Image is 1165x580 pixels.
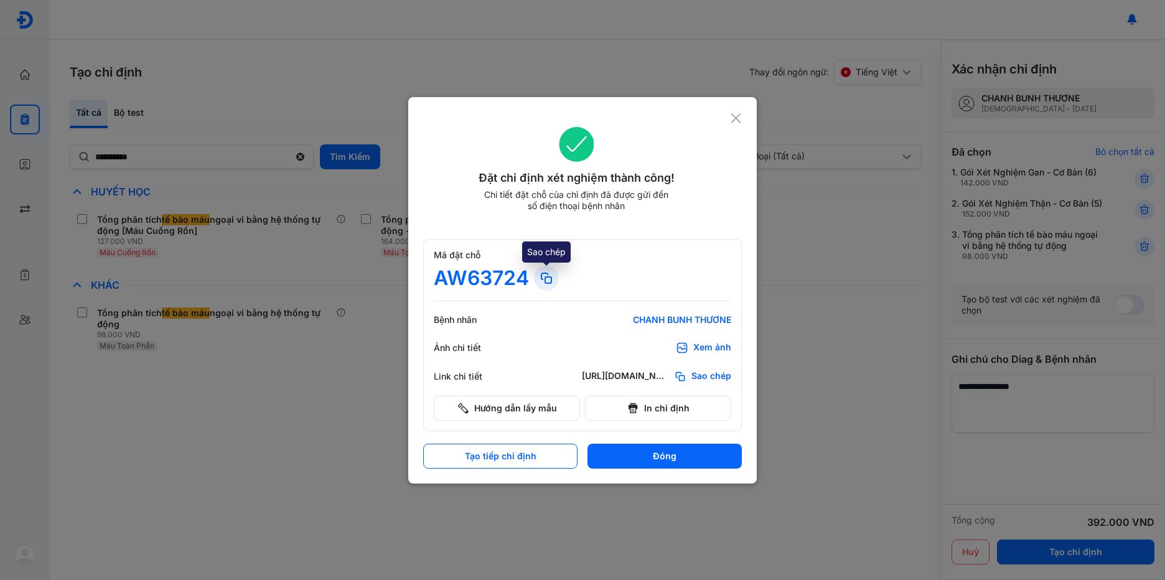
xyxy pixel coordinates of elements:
[587,444,742,469] button: Đóng
[423,444,578,469] button: Tạo tiếp chỉ định
[693,342,731,354] div: Xem ảnh
[434,371,508,382] div: Link chi tiết
[582,370,669,383] div: [URL][DOMAIN_NAME]
[434,396,580,421] button: Hướng dẫn lấy mẫu
[434,250,731,261] div: Mã đặt chỗ
[585,396,731,421] button: In chỉ định
[423,169,730,187] div: Đặt chỉ định xét nghiệm thành công!
[434,266,529,291] div: AW63724
[434,342,508,353] div: Ảnh chi tiết
[479,189,674,212] div: Chi tiết đặt chỗ của chỉ định đã được gửi đến số điện thoại bệnh nhân
[691,370,731,383] span: Sao chép
[582,314,731,325] div: CHANH BUNH THƯƠNE
[434,314,508,325] div: Bệnh nhân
